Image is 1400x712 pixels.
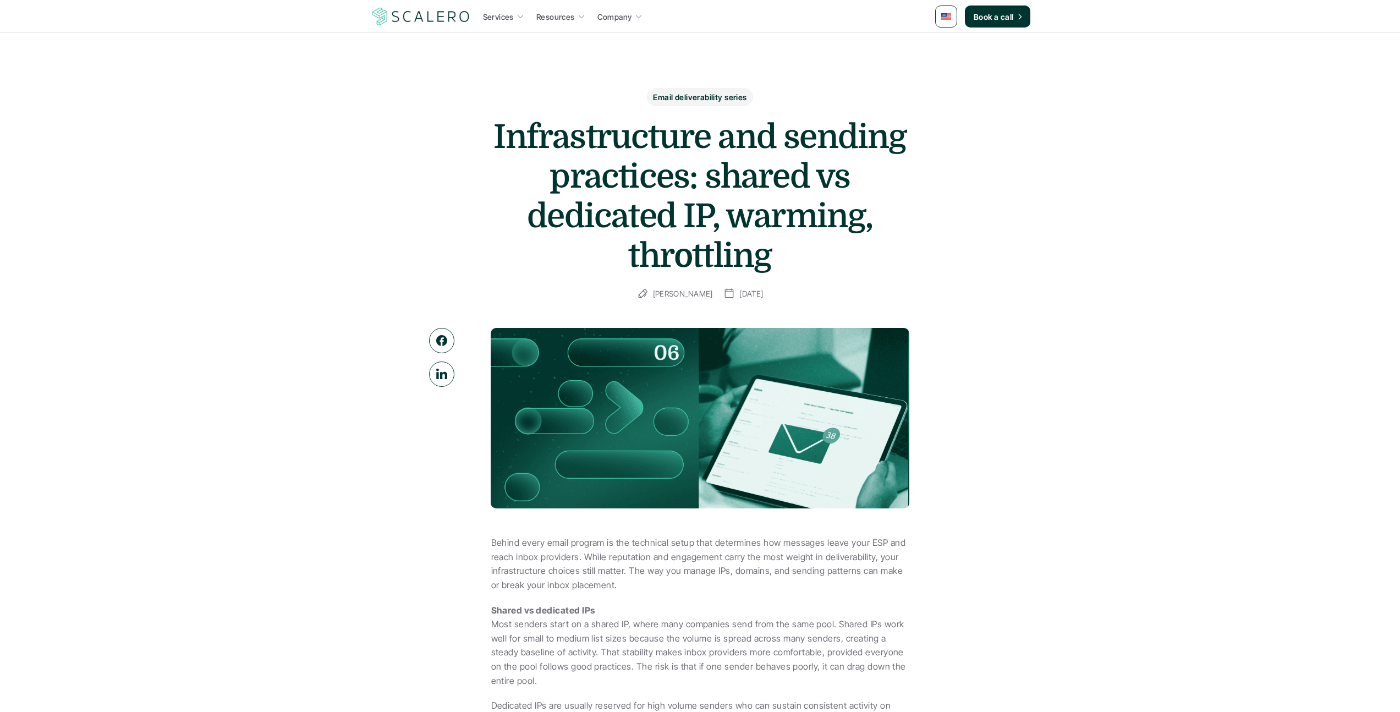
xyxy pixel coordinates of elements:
p: Company [597,11,632,23]
strong: Shared vs dedicated IPs [491,605,595,616]
iframe: gist-messenger-bubble-iframe [1363,675,1389,701]
a: Book a call [965,6,1030,28]
p: Behind every email program is the technical setup that determines how messages leave your ESP and... [491,536,909,592]
h1: Infrastructure and sending practices: shared vs dedicated IP, warming, throttling [480,117,920,276]
p: Most senders start on a shared IP, where many companies send from the same pool. Shared IPs work ... [491,604,909,688]
p: Resources [536,11,575,23]
p: [PERSON_NAME] [653,287,713,300]
p: Services [483,11,514,23]
p: Email deliverability series [653,91,746,103]
p: Book a call [974,11,1014,23]
img: Scalero company logo [370,6,471,27]
p: [DATE] [739,287,763,300]
a: Scalero company logo [370,7,471,26]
